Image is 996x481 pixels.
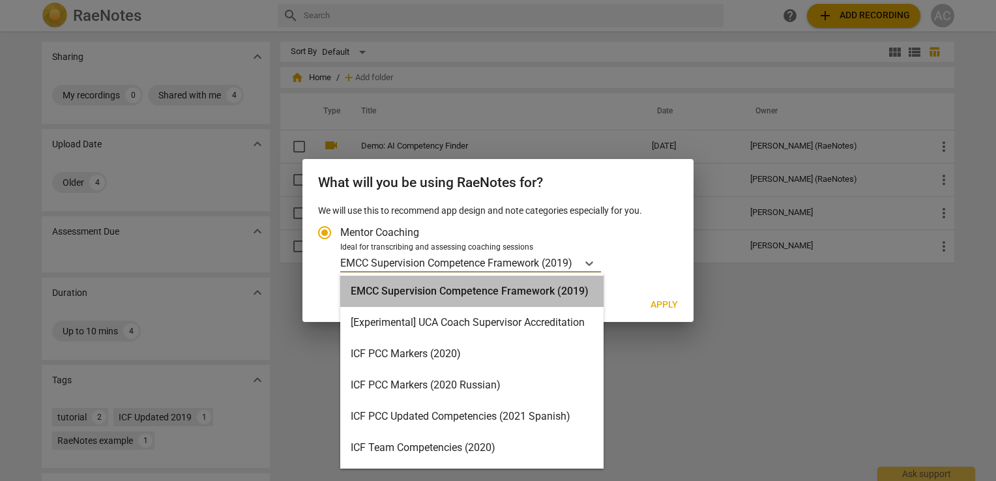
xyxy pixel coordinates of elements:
[340,242,674,254] div: Ideal for transcribing and assessing coaching sessions
[574,257,576,269] input: Ideal for transcribing and assessing coaching sessionsEMCC Supervision Competence Framework (2019)
[340,432,604,463] div: ICF Team Competencies (2020)
[340,401,604,432] div: ICF PCC Updated Competencies (2021 Spanish)
[340,370,604,401] div: ICF PCC Markers (2020 Russian)
[318,217,678,272] div: Account type
[340,338,604,370] div: ICF PCC Markers (2020)
[340,307,604,338] div: [Experimental] UCA Coach Supervisor Accreditation
[340,276,604,307] div: EMCC Supervision Competence Framework (2019)
[651,299,678,312] span: Apply
[318,175,678,191] h2: What will you be using RaeNotes for?
[340,225,419,240] span: Mentor Coaching
[340,255,572,270] p: EMCC Supervision Competence Framework (2019)
[640,293,688,317] button: Apply
[318,204,678,218] p: We will use this to recommend app design and note categories especially for you.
